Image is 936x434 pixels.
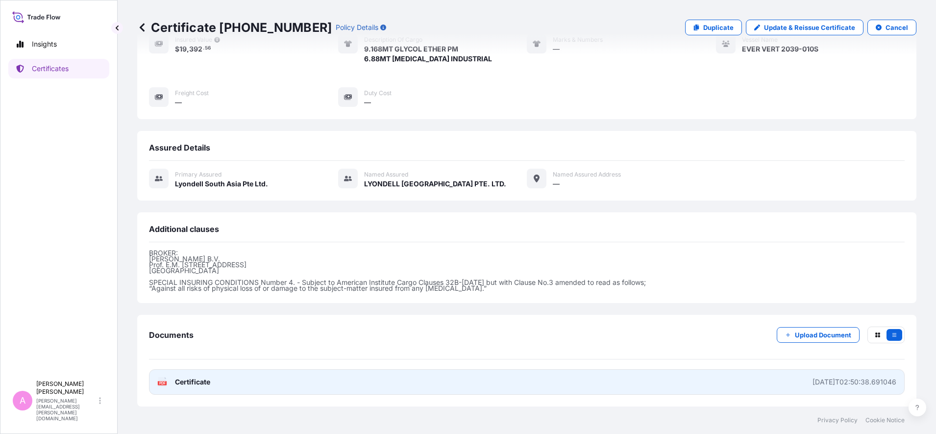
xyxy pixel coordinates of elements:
span: Additional clauses [149,224,219,234]
button: Upload Document [777,327,860,343]
p: Cancel [886,23,908,32]
span: Certificate [175,377,210,387]
a: PDFCertificate[DATE]T02:50:38.691046 [149,369,905,395]
a: Update & Reissue Certificate [746,20,863,35]
span: Lyondell South Asia Pte Ltd. [175,179,268,189]
span: Named Assured [364,171,408,179]
p: BROKER: [PERSON_NAME] B.V. Prof. E.M. [STREET_ADDRESS] [GEOGRAPHIC_DATA] SPECIAL INSURING CONDITI... [149,250,905,291]
div: [DATE]T02:50:38.691046 [813,377,896,387]
p: [PERSON_NAME] [PERSON_NAME] [36,380,97,396]
button: Cancel [867,20,916,35]
a: Cookie Notice [865,416,905,424]
text: PDF [159,382,166,385]
a: Insights [8,34,109,54]
span: Primary assured [175,171,222,179]
a: Certificates [8,59,109,78]
span: Documents [149,330,194,340]
span: — [175,98,182,107]
span: — [553,179,560,189]
span: Freight Cost [175,89,209,97]
p: Duplicate [703,23,734,32]
span: — [364,98,371,107]
span: Duty Cost [364,89,392,97]
span: A [20,396,25,406]
p: Upload Document [795,330,851,340]
p: Insights [32,39,57,49]
span: LYONDELL [GEOGRAPHIC_DATA] PTE. LTD. [364,179,506,189]
p: [PERSON_NAME][EMAIL_ADDRESS][PERSON_NAME][DOMAIN_NAME] [36,398,97,421]
p: Certificate [PHONE_NUMBER] [137,20,332,35]
p: Update & Reissue Certificate [764,23,855,32]
span: Assured Details [149,143,210,153]
a: Duplicate [685,20,742,35]
p: Policy Details [336,23,378,32]
p: Certificates [32,64,69,74]
span: Named Assured Address [553,171,621,179]
a: Privacy Policy [817,416,858,424]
